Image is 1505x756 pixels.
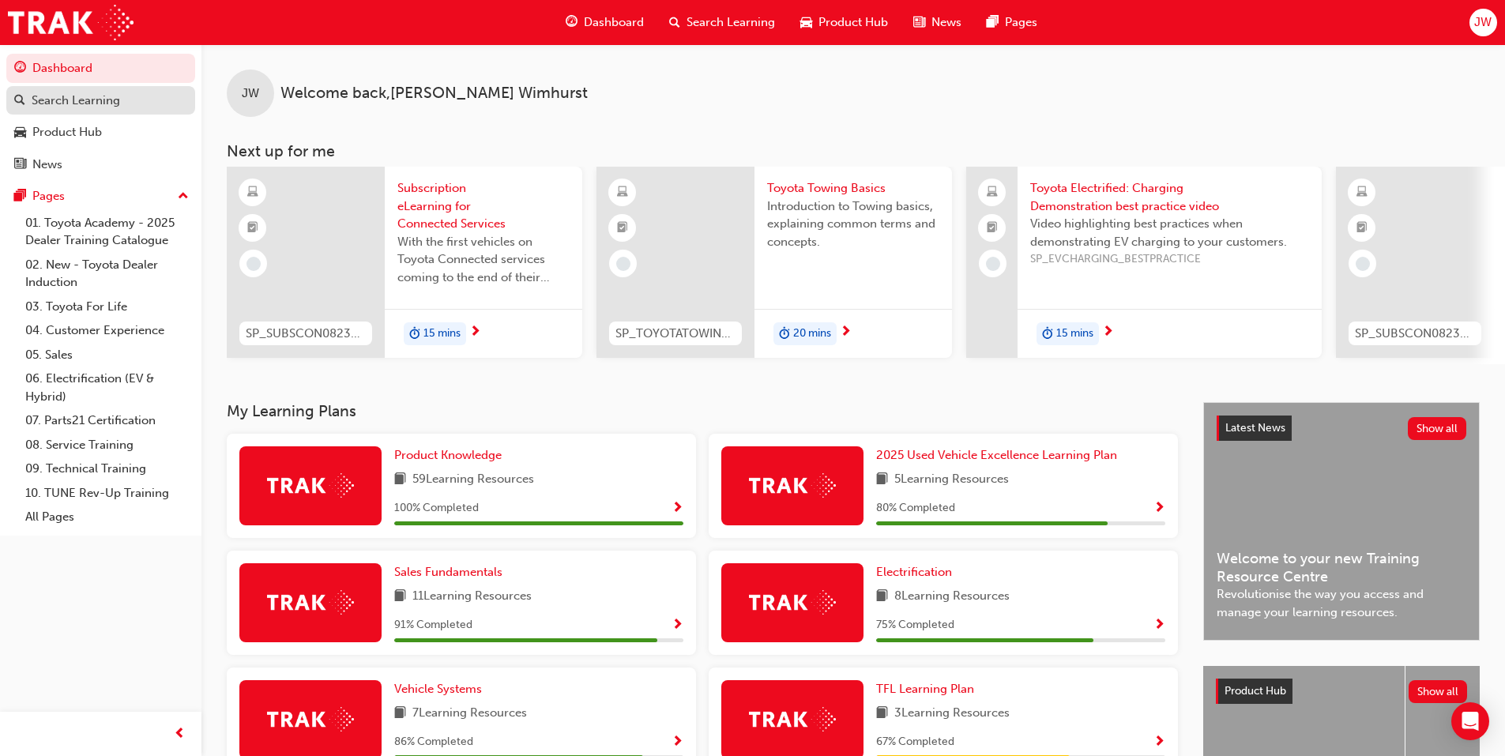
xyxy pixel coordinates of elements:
[987,13,999,32] span: pages-icon
[1469,9,1497,36] button: JW
[596,167,952,358] a: SP_TOYOTATOWING_0424Toyota Towing BasicsIntroduction to Towing basics, explaining common terms an...
[8,5,134,40] img: Trak
[687,13,775,32] span: Search Learning
[672,502,683,516] span: Show Progress
[1153,619,1165,633] span: Show Progress
[616,257,630,271] span: learningRecordVerb_NONE-icon
[566,13,578,32] span: guage-icon
[201,142,1505,160] h3: Next up for me
[749,473,836,498] img: Trak
[394,448,502,462] span: Product Knowledge
[394,682,482,696] span: Vehicle Systems
[966,167,1322,358] a: Toyota Electrified: Charging Demonstration best practice videoVideo highlighting best practices w...
[242,85,259,103] span: JW
[14,94,25,108] span: search-icon
[672,615,683,635] button: Show Progress
[394,565,502,579] span: Sales Fundamentals
[1225,684,1286,698] span: Product Hub
[6,118,195,147] a: Product Hub
[672,498,683,518] button: Show Progress
[1474,13,1492,32] span: JW
[1153,732,1165,752] button: Show Progress
[394,680,488,698] a: Vehicle Systems
[901,6,974,39] a: news-iconNews
[1153,735,1165,750] span: Show Progress
[19,457,195,481] a: 09. Technical Training
[1005,13,1037,32] span: Pages
[280,85,588,103] span: Welcome back , [PERSON_NAME] Wimhurst
[1356,218,1368,239] span: booktick-icon
[397,233,570,287] span: With the first vehicles on Toyota Connected services coming to the end of their complimentary per...
[615,325,736,343] span: SP_TOYOTATOWING_0424
[32,92,120,110] div: Search Learning
[19,295,195,319] a: 03. Toyota For Life
[14,158,26,172] span: news-icon
[617,182,628,203] span: learningResourceType_ELEARNING-icon
[913,13,925,32] span: news-icon
[32,187,65,205] div: Pages
[14,190,26,204] span: pages-icon
[267,590,354,615] img: Trak
[394,704,406,724] span: book-icon
[246,325,366,343] span: SP_SUBSCON0823_EL
[987,218,998,239] span: booktick-icon
[876,616,954,634] span: 75 % Completed
[178,186,189,207] span: up-icon
[267,707,354,732] img: Trak
[6,54,195,83] a: Dashboard
[247,182,258,203] span: learningResourceType_ELEARNING-icon
[1030,179,1309,215] span: Toyota Electrified: Charging Demonstration best practice video
[672,735,683,750] span: Show Progress
[19,505,195,529] a: All Pages
[876,733,954,751] span: 67 % Completed
[412,470,534,490] span: 59 Learning Resources
[876,470,888,490] span: book-icon
[876,565,952,579] span: Electrification
[267,473,354,498] img: Trak
[931,13,961,32] span: News
[19,253,195,295] a: 02. New - Toyota Dealer Induction
[469,325,481,340] span: next-icon
[818,13,888,32] span: Product Hub
[840,325,852,340] span: next-icon
[657,6,788,39] a: search-iconSearch Learning
[19,343,195,367] a: 05. Sales
[6,150,195,179] a: News
[1408,417,1467,440] button: Show all
[1153,502,1165,516] span: Show Progress
[876,704,888,724] span: book-icon
[19,318,195,343] a: 04. Customer Experience
[1153,615,1165,635] button: Show Progress
[876,499,955,517] span: 80 % Completed
[1042,324,1053,344] span: duration-icon
[876,682,974,696] span: TFL Learning Plan
[669,13,680,32] span: search-icon
[767,197,939,251] span: Introduction to Towing basics, explaining common terms and concepts.
[394,587,406,607] span: book-icon
[6,51,195,182] button: DashboardSearch LearningProduct HubNews
[1225,421,1285,434] span: Latest News
[1356,182,1368,203] span: learningResourceType_ELEARNING-icon
[1451,702,1489,740] div: Open Intercom Messenger
[974,6,1050,39] a: pages-iconPages
[19,211,195,253] a: 01. Toyota Academy - 2025 Dealer Training Catalogue
[672,732,683,752] button: Show Progress
[14,126,26,140] span: car-icon
[1355,325,1475,343] span: SP_SUBSCON0823_EL
[584,13,644,32] span: Dashboard
[19,408,195,433] a: 07. Parts21 Certification
[32,123,102,141] div: Product Hub
[1056,325,1093,343] span: 15 mins
[1216,679,1467,704] a: Product HubShow all
[1409,680,1468,703] button: Show all
[412,587,532,607] span: 11 Learning Resources
[6,182,195,211] button: Pages
[394,733,473,751] span: 86 % Completed
[987,182,998,203] span: laptop-icon
[174,724,186,744] span: prev-icon
[19,481,195,506] a: 10. TUNE Rev-Up Training
[247,218,258,239] span: booktick-icon
[749,590,836,615] img: Trak
[553,6,657,39] a: guage-iconDashboard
